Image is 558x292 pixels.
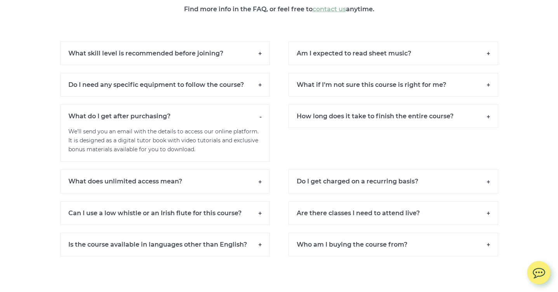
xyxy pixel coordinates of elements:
h6: What does unlimited access mean? [60,169,270,193]
h6: Do I get charged on a recurring basis? [289,169,498,193]
a: contact us [313,5,346,13]
h6: Am I expected to read sheet music? [289,41,498,65]
h6: How long does it take to finish the entire course? [289,104,498,128]
h6: Who am I buying the course from? [289,233,498,256]
h6: Do I need any specific equipment to follow the course? [60,73,270,97]
img: chat.svg [527,261,550,281]
strong: Find more info in the FAQ, or feel free to anytime. [184,5,374,13]
h6: Are there classes I need to attend live? [289,201,498,225]
h6: Can I use a low whistle or an Irish flute for this course? [60,201,270,225]
h6: What skill level is recommended before joining? [60,41,270,65]
h6: What if I’m not sure this course is right for me? [289,73,498,97]
p: We’ll send you an email with the details to access our online platform. It is designed as a digit... [60,127,270,162]
h6: Is the course available in languages other than English? [60,233,270,256]
h6: What do I get after purchasing? [60,104,270,128]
